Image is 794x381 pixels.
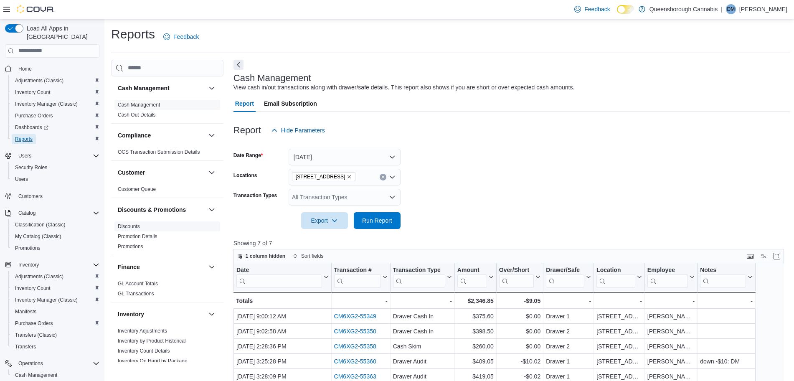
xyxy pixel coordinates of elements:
[334,343,376,350] a: CM6XG2-55358
[207,309,217,319] button: Inventory
[15,64,35,74] a: Home
[12,330,60,340] a: Transfers (Classic)
[15,77,63,84] span: Adjustments (Classic)
[546,326,591,336] div: Drawer 2
[118,291,154,297] a: GL Transactions
[596,296,642,306] div: -
[596,356,642,366] div: [STREET_ADDRESS]
[118,102,160,108] a: Cash Management
[8,306,103,317] button: Manifests
[289,251,327,261] button: Sort fields
[12,134,36,144] a: Reports
[380,174,386,180] button: Clear input
[118,290,154,297] span: GL Transactions
[12,283,54,293] a: Inventory Count
[118,149,200,155] a: OCS Transaction Submission Details
[12,163,51,173] a: Security Roles
[457,311,494,321] div: $375.60
[118,310,205,318] button: Inventory
[546,311,591,321] div: Drawer 1
[15,358,99,368] span: Operations
[647,266,688,287] div: Employee
[647,326,695,336] div: [PERSON_NAME]
[393,356,452,366] div: Drawer Audit
[118,131,205,140] button: Compliance
[758,251,769,261] button: Display options
[393,326,452,336] div: Drawer Cash In
[236,311,329,321] div: [DATE] 9:00:12 AM
[12,370,61,380] a: Cash Management
[393,266,445,274] div: Transaction Type
[700,296,753,306] div: -
[18,66,32,72] span: Home
[236,266,322,287] div: Date
[233,152,263,159] label: Date Range
[2,358,103,369] button: Operations
[12,243,99,253] span: Promotions
[236,341,329,351] div: [DATE] 2:28:36 PM
[12,122,52,132] a: Dashboards
[118,233,157,240] span: Promotion Details
[12,283,99,293] span: Inventory Count
[207,130,217,140] button: Compliance
[118,281,158,287] a: GL Account Totals
[362,216,392,225] span: Run Report
[12,174,31,184] a: Users
[306,212,343,229] span: Export
[12,243,44,253] a: Promotions
[15,136,33,142] span: Reports
[12,87,54,97] a: Inventory Count
[12,111,56,121] a: Purchase Orders
[233,60,244,70] button: Next
[499,326,540,336] div: $0.00
[596,266,635,274] div: Location
[118,338,186,344] a: Inventory by Product Historical
[649,4,718,14] p: Queensborough Cannabis
[233,239,790,247] p: Showing 7 of 7
[8,122,103,133] a: Dashboards
[234,251,289,261] button: 1 column hidden
[499,311,540,321] div: $0.00
[8,294,103,306] button: Inventory Manager (Classic)
[15,176,28,183] span: Users
[393,311,452,321] div: Drawer Cash In
[15,358,46,368] button: Operations
[160,28,202,45] a: Feedback
[12,342,39,352] a: Transfers
[118,84,205,92] button: Cash Management
[647,266,688,274] div: Employee
[23,24,99,41] span: Load All Apps in [GEOGRAPHIC_DATA]
[118,328,167,334] a: Inventory Adjustments
[12,174,99,184] span: Users
[111,100,223,123] div: Cash Management
[15,320,53,327] span: Purchase Orders
[700,266,753,287] button: Notes
[647,311,695,321] div: [PERSON_NAME]
[118,348,170,354] span: Inventory Count Details
[296,173,345,181] span: [STREET_ADDRESS]
[12,220,69,230] a: Classification (Classic)
[596,341,642,351] div: [STREET_ADDRESS]
[457,341,494,351] div: $260.00
[233,73,311,83] h3: Cash Management
[111,184,223,198] div: Customer
[8,75,103,86] button: Adjustments (Classic)
[15,89,51,96] span: Inventory Count
[457,266,494,287] button: Amount
[499,266,534,274] div: Over/Short
[12,318,56,328] a: Purchase Orders
[457,356,494,366] div: $409.05
[8,271,103,282] button: Adjustments (Classic)
[111,26,155,43] h1: Reports
[118,328,167,334] span: Inventory Adjustments
[118,358,188,364] span: Inventory On Hand by Package
[647,266,695,287] button: Employee
[8,231,103,242] button: My Catalog (Classic)
[207,168,217,178] button: Customer
[700,266,746,274] div: Notes
[15,260,99,270] span: Inventory
[393,341,452,351] div: Cash Skim
[647,356,695,366] div: [PERSON_NAME]
[233,125,261,135] h3: Report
